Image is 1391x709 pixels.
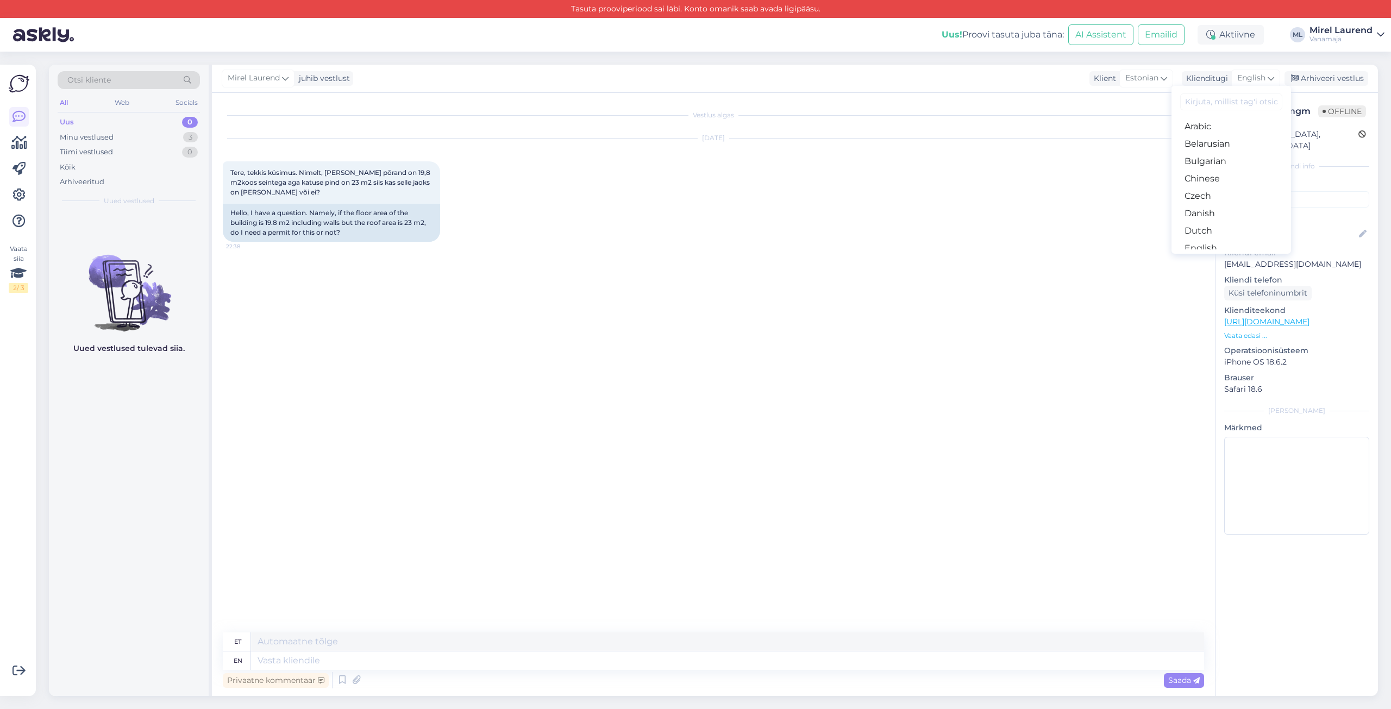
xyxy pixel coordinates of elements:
[183,132,198,143] div: 3
[223,133,1204,143] div: [DATE]
[1224,305,1369,316] p: Klienditeekond
[234,632,241,651] div: et
[67,74,111,86] span: Otsi kliente
[226,242,267,250] span: 22:38
[1309,35,1373,43] div: Vanamaja
[1171,205,1291,222] a: Danish
[1224,178,1369,189] p: Kliendi tag'id
[1237,72,1265,84] span: English
[1125,72,1158,84] span: Estonian
[9,283,28,293] div: 2 / 3
[58,96,70,110] div: All
[1171,240,1291,257] a: English
[1171,187,1291,205] a: Czech
[1168,675,1200,685] span: Saada
[104,196,154,206] span: Uued vestlused
[182,147,198,158] div: 0
[60,117,74,128] div: Uus
[1089,73,1116,84] div: Klient
[223,673,329,688] div: Privaatne kommentaar
[173,96,200,110] div: Socials
[60,147,113,158] div: Tiimi vestlused
[1224,247,1369,259] p: Kliendi email
[1318,105,1366,117] span: Offline
[1224,422,1369,434] p: Märkmed
[1224,286,1312,300] div: Küsi telefoninumbrit
[1224,356,1369,368] p: iPhone OS 18.6.2
[60,162,76,173] div: Kõik
[228,72,280,84] span: Mirel Laurend
[1171,153,1291,170] a: Bulgarian
[230,168,432,196] span: Tere, tekkis küsimus. Nimelt, [PERSON_NAME] põrand on 19,8 m2koos seintega aga katuse pind on 23 ...
[9,244,28,293] div: Vaata siia
[1224,345,1369,356] p: Operatsioonisüsteem
[1171,118,1291,135] a: Arabic
[1138,24,1185,45] button: Emailid
[1309,26,1373,35] div: Mirel Laurend
[234,651,242,670] div: en
[1224,212,1369,223] p: Kliendi nimi
[1290,27,1305,42] div: ML
[295,73,350,84] div: juhib vestlust
[1224,331,1369,341] p: Vaata edasi ...
[942,29,962,40] b: Uus!
[1224,161,1369,171] div: Kliendi info
[112,96,131,110] div: Web
[9,73,29,94] img: Askly Logo
[1182,73,1228,84] div: Klienditugi
[60,177,104,187] div: Arhiveeritud
[1180,93,1282,110] input: Kirjuta, millist tag'i otsid
[1224,406,1369,416] div: [PERSON_NAME]
[60,132,114,143] div: Minu vestlused
[49,235,209,333] img: No chats
[223,204,440,242] div: Hello, I have a question. Namely, if the floor area of ​​the building is 19.8 m2 including walls ...
[942,28,1064,41] div: Proovi tasuta juba täna:
[1224,372,1369,384] p: Brauser
[1171,222,1291,240] a: Dutch
[1068,24,1133,45] button: AI Assistent
[182,117,198,128] div: 0
[1224,259,1369,270] p: [EMAIL_ADDRESS][DOMAIN_NAME]
[1224,317,1309,327] a: [URL][DOMAIN_NAME]
[73,343,185,354] p: Uued vestlused tulevad siia.
[1309,26,1384,43] a: Mirel LaurendVanamaja
[1198,25,1264,45] div: Aktiivne
[223,110,1204,120] div: Vestlus algas
[1224,384,1369,395] p: Safari 18.6
[1225,228,1357,240] input: Lisa nimi
[1171,170,1291,187] a: Chinese
[1224,274,1369,286] p: Kliendi telefon
[1171,135,1291,153] a: Belarusian
[1227,129,1358,152] div: [GEOGRAPHIC_DATA], [GEOGRAPHIC_DATA]
[1285,71,1368,86] div: Arhiveeri vestlus
[1224,191,1369,208] input: Lisa tag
